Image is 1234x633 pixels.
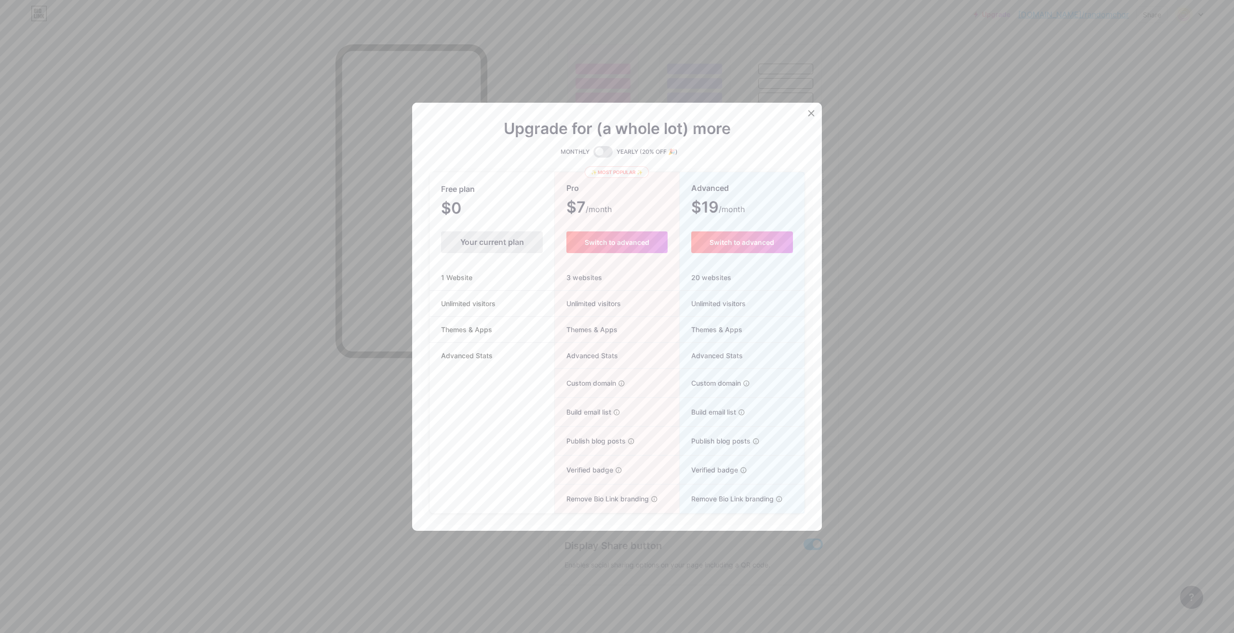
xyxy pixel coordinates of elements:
span: $7 [566,202,612,215]
span: $0 [441,202,487,216]
span: Switch to advanced [585,238,649,246]
span: Advanced Stats [429,350,504,361]
span: Advanced [691,180,729,197]
span: Custom domain [680,378,741,388]
span: MONTHLY [561,147,590,157]
span: Free plan [441,181,475,198]
span: Switch to advanced [710,238,774,246]
span: Publish blog posts [680,436,751,446]
span: Build email list [555,407,611,417]
span: Themes & Apps [680,324,742,335]
span: Unlimited visitors [429,298,507,309]
div: ✨ Most popular ✨ [585,166,649,178]
span: Themes & Apps [429,324,504,335]
span: Unlimited visitors [555,298,621,309]
span: $19 [691,202,745,215]
div: 20 websites [680,265,805,291]
span: Publish blog posts [555,436,626,446]
span: Advanced Stats [555,350,618,361]
button: Switch to advanced [566,231,667,253]
span: Remove Bio Link branding [555,494,649,504]
span: Themes & Apps [555,324,617,335]
span: Advanced Stats [680,350,743,361]
span: Verified badge [555,465,613,475]
span: YEARLY (20% OFF 🎉) [617,147,678,157]
span: Build email list [680,407,736,417]
div: Your current plan [441,231,543,253]
span: Verified badge [680,465,738,475]
span: Custom domain [555,378,616,388]
div: 3 websites [555,265,679,291]
span: Upgrade for (a whole lot) more [504,123,731,135]
span: Remove Bio Link branding [680,494,774,504]
span: /month [719,203,745,215]
button: Switch to advanced [691,231,793,253]
span: Pro [566,180,579,197]
span: /month [586,203,612,215]
span: 1 Website [429,272,484,283]
span: Unlimited visitors [680,298,746,309]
